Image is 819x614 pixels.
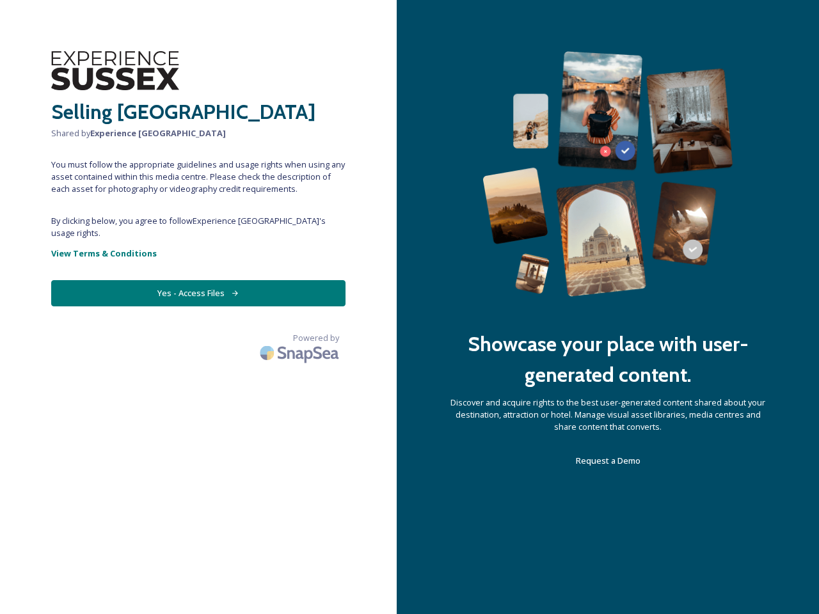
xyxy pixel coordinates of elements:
[448,397,768,434] span: Discover and acquire rights to the best user-generated content shared about your destination, att...
[90,127,226,139] strong: Experience [GEOGRAPHIC_DATA]
[51,51,179,90] img: WSCC%20ES%20Logo%20-%20Primary%20-%20Black.png
[51,97,346,127] h2: Selling [GEOGRAPHIC_DATA]
[293,332,339,344] span: Powered by
[448,329,768,390] h2: Showcase your place with user-generated content.
[256,338,346,368] img: SnapSea Logo
[51,246,346,261] a: View Terms & Conditions
[482,51,733,297] img: 63b42ca75bacad526042e722_Group%20154-p-800.png
[576,455,640,466] span: Request a Demo
[51,280,346,306] button: Yes - Access Files
[576,453,640,468] a: Request a Demo
[51,127,346,139] span: Shared by
[51,215,346,239] span: By clicking below, you agree to follow Experience [GEOGRAPHIC_DATA] 's usage rights.
[51,248,157,259] strong: View Terms & Conditions
[51,159,346,196] span: You must follow the appropriate guidelines and usage rights when using any asset contained within...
